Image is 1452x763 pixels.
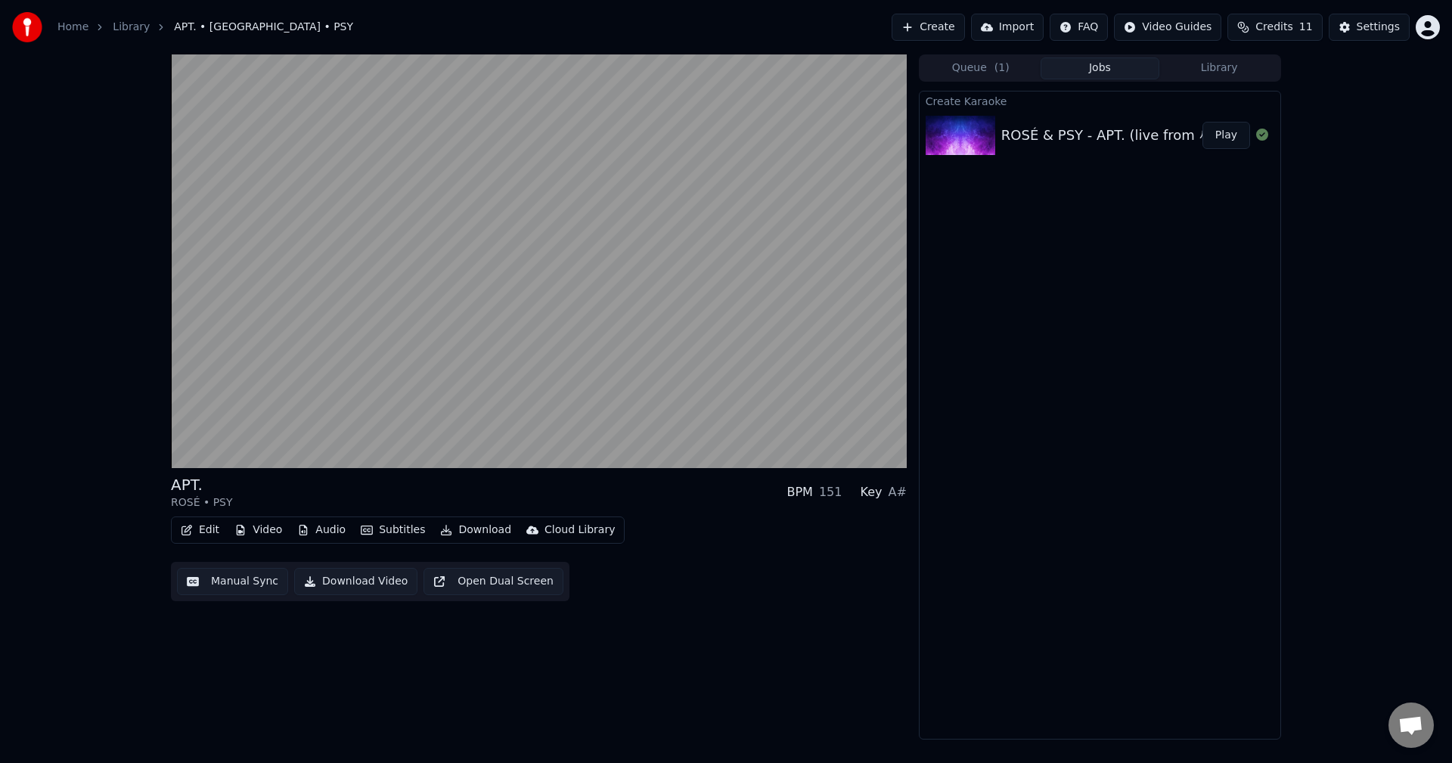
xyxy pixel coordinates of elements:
[920,91,1280,110] div: Create Karaoke
[1041,57,1160,79] button: Jobs
[177,568,288,595] button: Manual Sync
[171,474,233,495] div: APT.
[1255,20,1292,35] span: Credits
[175,520,225,541] button: Edit
[174,20,353,35] span: APT. • [GEOGRAPHIC_DATA] • PSY
[971,14,1044,41] button: Import
[1202,122,1250,149] button: Play
[1050,14,1108,41] button: FAQ
[1299,20,1313,35] span: 11
[994,60,1010,76] span: ( 1 )
[355,520,431,541] button: Subtitles
[786,483,812,501] div: BPM
[921,57,1041,79] button: Queue
[57,20,353,35] nav: breadcrumb
[888,483,906,501] div: A#
[113,20,150,35] a: Library
[1329,14,1410,41] button: Settings
[434,520,517,541] button: Download
[1357,20,1400,35] div: Settings
[12,12,42,42] img: youka
[860,483,882,501] div: Key
[294,568,417,595] button: Download Video
[544,523,615,538] div: Cloud Library
[1227,14,1322,41] button: Credits11
[1159,57,1279,79] button: Library
[423,568,563,595] button: Open Dual Screen
[819,483,842,501] div: 151
[1114,14,1221,41] button: Video Guides
[57,20,88,35] a: Home
[291,520,352,541] button: Audio
[171,495,233,510] div: ROSÉ • PSY
[892,14,965,41] button: Create
[1001,125,1441,146] div: ROSÉ & PSY - APT. (live from 싸이흠뻑쇼 SUMMERSWAG 2025) (2)
[228,520,288,541] button: Video
[1388,703,1434,748] a: Open chat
